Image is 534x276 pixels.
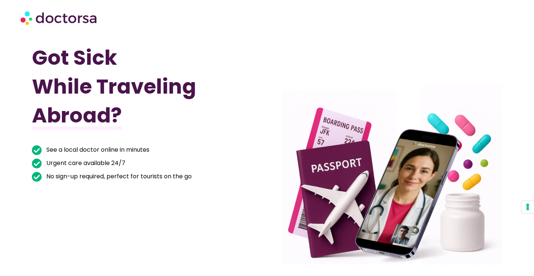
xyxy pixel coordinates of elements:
[44,171,192,182] span: No sign-up required, perfect for tourists on the go
[44,158,125,168] span: Urgent care available 24/7
[521,201,534,213] button: Your consent preferences for tracking technologies
[32,43,232,130] h1: Got Sick While Traveling Abroad?
[44,145,149,155] span: See a local doctor online in minutes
